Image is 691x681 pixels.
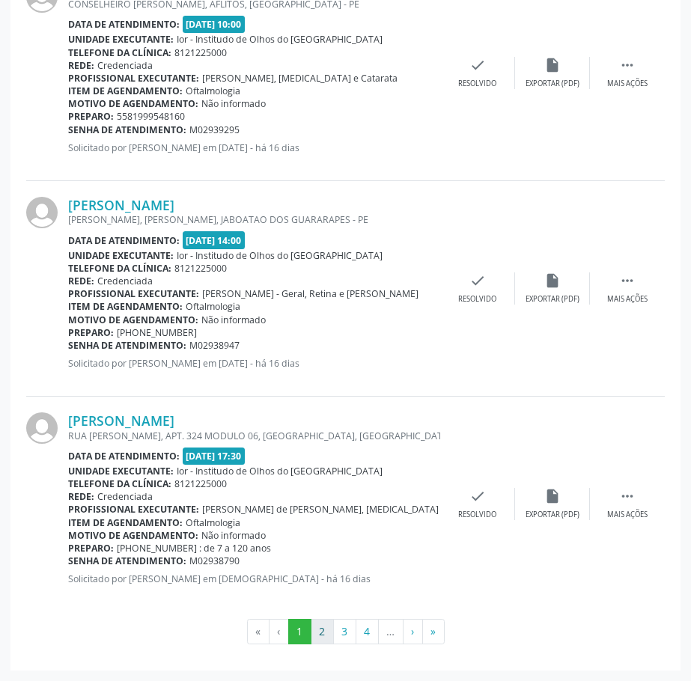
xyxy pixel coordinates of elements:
[202,503,520,516] span: [PERSON_NAME] de [PERSON_NAME], [MEDICAL_DATA] e [PERSON_NAME]
[189,339,240,352] span: M02938947
[68,213,440,226] div: [PERSON_NAME], [PERSON_NAME], JABOATAO DOS GUARARAPES - PE
[68,59,94,72] b: Rede:
[607,510,648,520] div: Mais ações
[469,488,486,504] i: check
[202,287,418,300] span: [PERSON_NAME] - Geral, Retina e [PERSON_NAME]
[288,619,311,644] button: Go to page 1
[202,72,398,85] span: [PERSON_NAME], [MEDICAL_DATA] e Catarata
[356,619,379,644] button: Go to page 4
[186,85,240,97] span: Oftalmologia
[68,249,174,262] b: Unidade executante:
[68,234,180,247] b: Data de atendimento:
[68,326,114,339] b: Preparo:
[469,57,486,73] i: check
[68,555,186,567] b: Senha de atendimento:
[177,33,383,46] span: Ior - Institudo de Olhos do [GEOGRAPHIC_DATA]
[68,412,174,429] a: [PERSON_NAME]
[68,46,171,59] b: Telefone da clínica:
[183,448,246,465] span: [DATE] 17:30
[403,619,423,644] button: Go to next page
[68,262,171,275] b: Telefone da clínica:
[68,97,198,110] b: Motivo de agendamento:
[333,619,356,644] button: Go to page 3
[311,619,334,644] button: Go to page 2
[97,275,153,287] span: Credenciada
[544,57,561,73] i: insert_drive_file
[177,249,383,262] span: Ior - Institudo de Olhos do [GEOGRAPHIC_DATA]
[619,272,636,289] i: 
[458,294,496,305] div: Resolvido
[458,510,496,520] div: Resolvido
[97,59,153,72] span: Credenciada
[68,430,440,442] div: RUA [PERSON_NAME], APT. 324 MODULO 06, [GEOGRAPHIC_DATA], [GEOGRAPHIC_DATA] - [GEOGRAPHIC_DATA]
[189,123,240,136] span: M02939295
[26,412,58,444] img: img
[177,465,383,477] span: Ior - Institudo de Olhos do [GEOGRAPHIC_DATA]
[117,542,271,555] span: [PHONE_NUMBER] : de 7 a 120 anos
[183,16,246,33] span: [DATE] 10:00
[68,314,198,326] b: Motivo de agendamento:
[117,326,197,339] span: [PHONE_NUMBER]
[619,488,636,504] i: 
[174,262,227,275] span: 8121225000
[68,287,199,300] b: Profissional executante:
[26,619,665,644] ul: Pagination
[544,272,561,289] i: insert_drive_file
[183,231,246,248] span: [DATE] 14:00
[544,488,561,504] i: insert_drive_file
[526,510,579,520] div: Exportar (PDF)
[68,197,174,213] a: [PERSON_NAME]
[117,110,185,123] span: 5581999548160
[26,197,58,228] img: img
[68,357,440,370] p: Solicitado por [PERSON_NAME] em [DATE] - há 16 dias
[458,79,496,89] div: Resolvido
[68,450,180,462] b: Data de atendimento:
[68,72,199,85] b: Profissional executante:
[68,516,183,529] b: Item de agendamento:
[68,33,174,46] b: Unidade executante:
[174,477,227,490] span: 8121225000
[201,97,266,110] span: Não informado
[68,123,186,136] b: Senha de atendimento:
[68,477,171,490] b: Telefone da clínica:
[526,79,579,89] div: Exportar (PDF)
[68,275,94,287] b: Rede:
[68,542,114,555] b: Preparo:
[201,529,266,542] span: Não informado
[607,79,648,89] div: Mais ações
[68,465,174,477] b: Unidade executante:
[607,294,648,305] div: Mais ações
[68,490,94,503] b: Rede:
[68,572,440,585] p: Solicitado por [PERSON_NAME] em [DEMOGRAPHIC_DATA] - há 16 dias
[68,18,180,31] b: Data de atendimento:
[469,272,486,289] i: check
[189,555,240,567] span: M02938790
[186,516,240,529] span: Oftalmologia
[68,503,199,516] b: Profissional executante:
[422,619,445,644] button: Go to last page
[68,529,198,542] b: Motivo de agendamento:
[619,57,636,73] i: 
[526,294,579,305] div: Exportar (PDF)
[68,339,186,352] b: Senha de atendimento:
[174,46,227,59] span: 8121225000
[201,314,266,326] span: Não informado
[68,110,114,123] b: Preparo:
[68,141,440,154] p: Solicitado por [PERSON_NAME] em [DATE] - há 16 dias
[186,300,240,313] span: Oftalmologia
[68,85,183,97] b: Item de agendamento:
[97,490,153,503] span: Credenciada
[68,300,183,313] b: Item de agendamento:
